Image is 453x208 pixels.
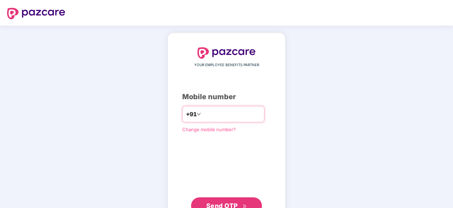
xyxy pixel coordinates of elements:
img: logo [197,47,256,59]
span: down [197,112,201,116]
div: Mobile number [182,91,271,102]
img: logo [7,8,65,19]
a: Change mobile number? [182,127,236,132]
span: +91 [186,110,197,119]
span: YOUR EMPLOYEE BENEFITS PARTNER [194,62,259,68]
